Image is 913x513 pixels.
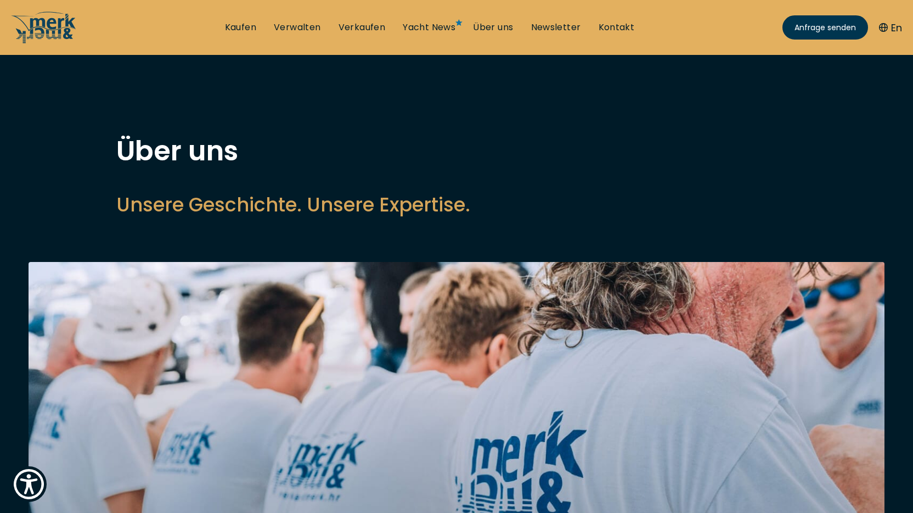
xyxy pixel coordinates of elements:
a: Kaufen [225,21,256,34]
h1: Über uns [116,137,797,165]
a: Verwalten [274,21,321,34]
h2: Unsere Geschichte. Unsere Expertise. [116,191,797,218]
a: Verkaufen [339,21,386,34]
a: Kontakt [599,21,635,34]
a: Yacht News [403,21,455,34]
a: Newsletter [531,21,581,34]
button: Show Accessibility Preferences [11,466,47,502]
a: Anfrage senden [782,15,868,40]
a: Über uns [473,21,513,34]
button: En [879,20,902,35]
span: Anfrage senden [794,22,856,34]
